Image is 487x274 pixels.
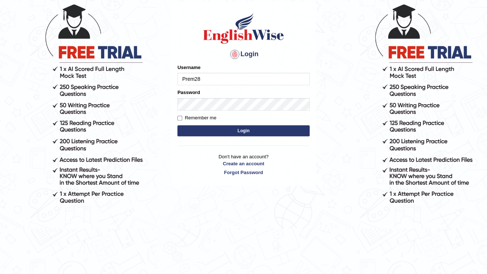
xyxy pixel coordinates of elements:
[177,125,310,136] button: Login
[177,89,200,96] label: Password
[177,116,182,120] input: Remember me
[177,48,310,60] h4: Login
[177,169,310,176] a: Forgot Password
[177,114,216,122] label: Remember me
[177,153,310,176] p: Don't have an account?
[202,12,285,45] img: Logo of English Wise sign in for intelligent practice with AI
[177,64,201,71] label: Username
[177,160,310,167] a: Create an account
